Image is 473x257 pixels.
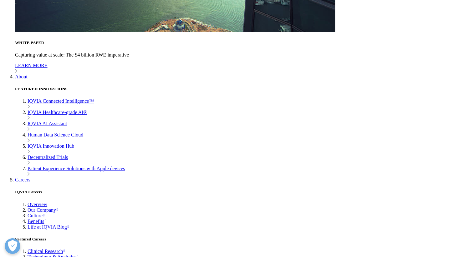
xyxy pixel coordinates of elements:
[28,143,74,149] a: IQVIA Innovation Hub
[5,238,20,254] button: Open Preferences
[15,86,470,91] h5: FEATURED INNOVATIONS
[28,202,49,207] a: Overview
[15,40,470,45] h5: WHITE PAPER
[28,121,67,126] a: IQVIA AI Assistant
[15,190,470,195] h5: IQVIA Careers
[15,63,470,74] a: LEARN MORE
[28,132,83,137] a: Human Data Science Cloud
[28,155,68,160] a: Decentralized Trials
[28,207,58,213] a: Our Company
[28,110,87,115] a: IQVIA Healthcare-grade AI®
[15,237,470,242] h5: Featured Careers
[15,74,28,79] a: About
[28,249,65,254] a: Clinical Research
[28,219,46,224] a: Benefits
[28,224,69,230] a: Life at IQVIA Blog
[28,166,125,171] a: Patient Experience Solutions with Apple devices
[15,52,470,58] p: Capturing value at scale: The $4 billion RWE imperative
[28,98,94,104] a: IQVIA Connected Intelligence™
[15,177,30,182] a: Careers
[28,213,44,218] a: Culture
